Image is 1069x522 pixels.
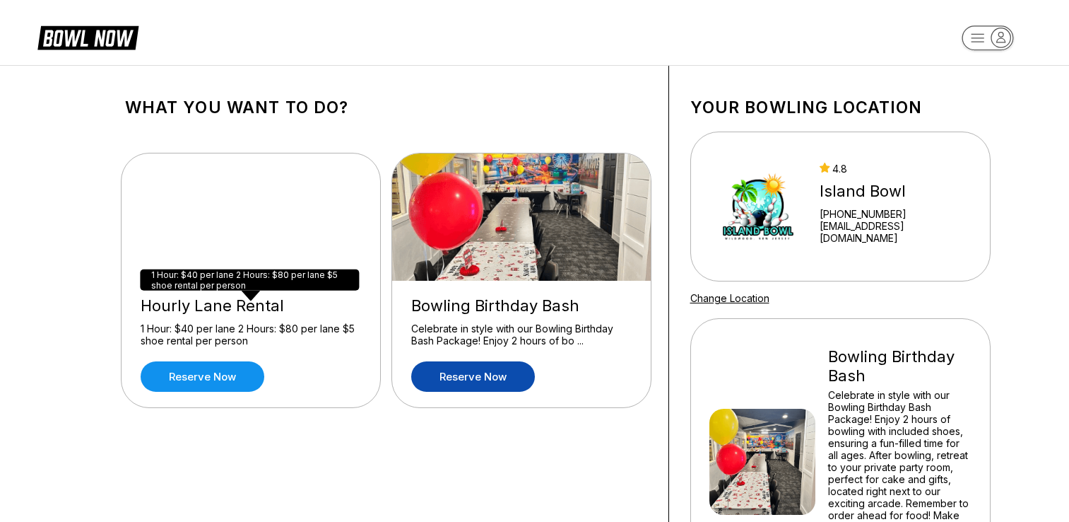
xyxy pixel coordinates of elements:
[411,323,632,347] div: Celebrate in style with our Bowling Birthday Bash Package! Enjoy 2 hours of bo ...
[709,409,815,515] img: Bowling Birthday Bash
[140,269,359,291] div: 1 Hour: $40 per lane 2 Hours: $80 per lane $5 shoe rental per person
[709,153,808,260] img: Island Bowl
[820,163,971,175] div: 4.8
[820,182,971,201] div: Island Bowl
[690,292,769,304] a: Change Location
[411,361,535,392] a: Reserve now
[820,220,971,244] a: [EMAIL_ADDRESS][DOMAIN_NAME]
[141,296,361,315] div: Hourly Lane Rental
[141,361,264,392] a: Reserve now
[125,98,647,117] h1: What you want to do?
[122,153,382,281] img: Hourly Lane Rental
[141,323,361,347] div: 1 Hour: $40 per lane 2 Hours: $80 per lane $5 shoe rental per person
[690,98,991,117] h1: Your bowling location
[820,208,971,220] div: [PHONE_NUMBER]
[411,296,632,315] div: Bowling Birthday Bash
[828,347,971,385] div: Bowling Birthday Bash
[392,153,652,281] img: Bowling Birthday Bash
